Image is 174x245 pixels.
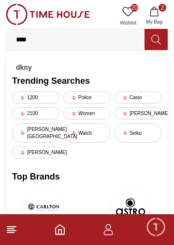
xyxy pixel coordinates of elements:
[24,187,63,226] img: Carlton
[6,4,90,25] img: ...
[84,138,163,150] span: Nearest Store Locator
[116,4,140,28] a: 20Wishlist
[99,187,162,239] a: AstroAstro
[16,64,32,71] strong: dkny
[115,123,162,142] div: Seiko
[111,187,150,226] img: Astro
[127,96,151,102] span: 07:05 PM
[69,116,115,128] span: New Enquiry
[14,68,145,100] span: Hello! I'm your Time House Watches Support Assistant. How can I assist you [DATE]?
[49,10,123,19] div: [PERSON_NAME]
[115,107,162,119] div: [PERSON_NAME]
[77,135,169,153] div: Nearest Store Locator
[132,116,163,128] span: Services
[27,6,43,23] img: Profile picture of Zoe
[115,91,162,103] div: Casio
[145,217,167,238] div: Chat Widget
[63,113,121,130] div: New Enquiry
[12,146,59,158] div: [PERSON_NAME]
[12,74,162,88] h2: Trending Searches
[63,123,111,142] div: Watch
[27,138,66,150] span: Exchanges
[142,18,166,26] span: My Bag
[5,5,24,24] em: Back
[88,182,163,194] span: Track your Shipment
[82,180,169,197] div: Track your Shipment
[88,157,169,175] div: Request a callback
[159,4,166,12] span: 2
[126,113,169,130] div: Services
[12,123,59,142] div: [PERSON_NAME][GEOGRAPHIC_DATA]
[7,50,174,60] div: [PERSON_NAME]
[12,187,75,239] a: CarltonCarlton
[150,5,169,24] em: Minimize
[12,170,162,183] h2: Top Brands
[140,4,168,28] button: 2My Bag
[54,224,66,235] a: Home
[12,91,59,103] div: 1200
[63,107,111,119] div: Women
[116,19,140,26] span: Wishlist
[95,160,163,172] span: Request a callback
[63,91,111,103] div: Police
[21,135,72,153] div: Exchanges
[130,4,138,12] span: 20
[12,107,59,119] div: 2100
